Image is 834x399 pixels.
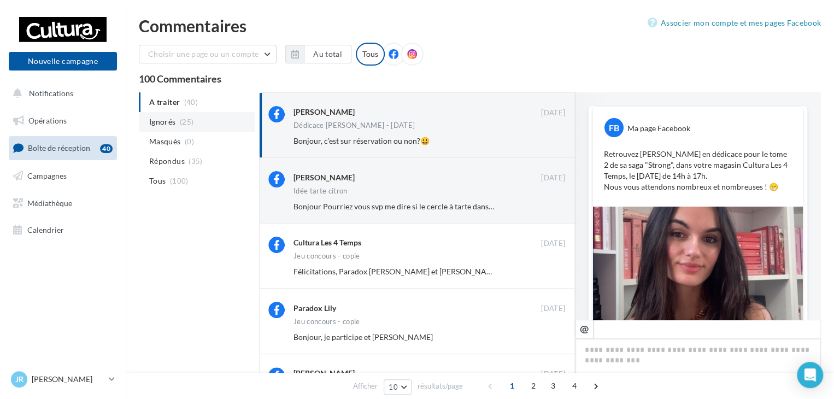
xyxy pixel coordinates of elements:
button: 10 [384,379,412,395]
a: Calendrier [7,219,119,242]
span: Jr [15,374,24,385]
div: Commentaires [139,17,821,34]
span: [DATE] [541,108,565,118]
div: [PERSON_NAME] [293,368,355,379]
span: Notifications [29,89,73,98]
span: Opérations [28,116,67,125]
span: Campagnes [27,171,67,180]
span: [DATE] [541,173,565,183]
a: Opérations [7,109,119,132]
button: Au total [304,45,351,63]
span: Bonjour, c’est sur réservation ou non?😃 [293,136,430,145]
div: Jeu concours - copie [293,318,360,325]
span: (35) [189,157,202,166]
button: Au total [285,45,351,63]
span: Afficher [353,381,378,391]
div: Dédicace [PERSON_NAME] - [DATE] [293,122,415,129]
span: (25) [180,118,193,126]
span: Calendrier [27,225,64,234]
button: Notifications [7,82,115,105]
span: Répondus [149,156,185,167]
span: 3 [544,377,562,395]
span: Bonjour, je participe et [PERSON_NAME] [293,332,433,342]
div: Ma page Facebook [627,123,690,134]
span: [DATE] [541,239,565,249]
a: Jr [PERSON_NAME] [9,369,117,390]
button: @ [575,320,594,338]
span: Médiathèque [27,198,72,207]
div: Jeu concours - copie [293,253,360,260]
p: [PERSON_NAME] [32,374,104,385]
button: Nouvelle campagne [9,52,117,71]
div: [PERSON_NAME] [293,172,355,183]
div: Idée tarte citron [293,187,348,195]
span: 2 [525,377,542,395]
div: Paradox Lily [293,303,336,314]
a: Médiathèque [7,192,119,215]
div: 100 Commentaires [139,74,821,84]
span: Choisir une page ou un compte [148,49,259,58]
button: Choisir une page ou un compte [139,45,277,63]
span: Bonjour Pourriez vous svp me dire si le cercle à tarte dans le kit tarte au citron de Roxane est ... [293,202,683,211]
div: FB [604,118,624,137]
a: Campagnes [7,165,119,187]
span: Masqués [149,136,180,147]
i: @ [580,324,589,333]
span: 10 [389,383,398,391]
div: 40 [100,144,113,153]
span: [DATE] [541,304,565,314]
span: Boîte de réception [28,143,90,152]
p: Retrouvez [PERSON_NAME] en dédicace pour le tome 2 de sa saga "Strong", dans votre magasin Cultur... [604,149,792,192]
div: Cultura Les 4 Temps [293,237,361,248]
span: (100) [170,177,189,185]
span: 1 [503,377,521,395]
span: résultats/page [418,381,463,391]
a: Associer mon compte et mes pages Facebook [648,16,821,30]
span: [DATE] [541,369,565,379]
span: Ignorés [149,116,175,127]
div: [PERSON_NAME] [293,107,355,118]
div: Open Intercom Messenger [797,362,823,388]
span: 4 [566,377,583,395]
span: (0) [185,137,194,146]
a: Boîte de réception40 [7,136,119,160]
div: Tous [356,43,385,66]
span: Tous [149,175,166,186]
